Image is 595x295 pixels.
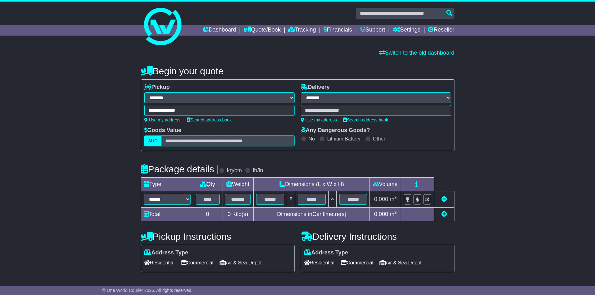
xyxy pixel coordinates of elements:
[193,178,222,191] td: Qty
[328,191,336,208] td: x
[187,117,232,122] a: Search address book
[144,84,170,91] label: Pickup
[144,258,175,268] span: Residential
[374,211,388,217] span: 0.000
[287,191,295,208] td: x
[324,25,352,36] a: Financials
[304,258,335,268] span: Residential
[141,66,454,76] h4: Begin your quote
[144,127,181,134] label: Goods Value
[390,196,397,202] span: m
[301,84,330,91] label: Delivery
[254,208,370,221] td: Dimensions in Centimetre(s)
[144,249,188,256] label: Address Type
[394,210,397,215] sup: 3
[244,25,280,36] a: Quote/Book
[193,208,222,221] td: 0
[301,127,370,134] label: Any Dangerous Goods?
[144,117,181,122] a: Use my address
[222,208,254,221] td: Kilo(s)
[379,50,454,56] a: Switch to the old dashboard
[327,136,360,142] label: Lithium Battery
[141,208,193,221] td: Total
[374,196,388,202] span: 0.000
[428,25,454,36] a: Reseller
[390,211,397,217] span: m
[301,117,337,122] a: Use my address
[301,231,454,242] h4: Delivery Instructions
[141,164,219,174] h4: Package details |
[393,25,420,36] a: Settings
[304,249,348,256] label: Address Type
[253,167,263,174] label: lb/in
[360,25,385,36] a: Support
[288,25,316,36] a: Tracking
[370,178,401,191] td: Volume
[227,167,242,174] label: kg/cm
[441,211,447,217] a: Add new item
[141,178,193,191] td: Type
[227,211,231,217] span: 0
[141,231,295,242] h4: Pickup Instructions
[373,136,385,142] label: Other
[254,178,370,191] td: Dimensions (L x W x H)
[222,178,254,191] td: Weight
[341,258,373,268] span: Commercial
[220,258,262,268] span: Air & Sea Depot
[203,25,236,36] a: Dashboard
[394,195,397,200] sup: 3
[441,196,447,202] a: Remove this item
[309,136,315,142] label: No
[181,258,213,268] span: Commercial
[102,288,193,293] span: © One World Courier 2025. All rights reserved.
[343,117,388,122] a: Search address book
[379,258,422,268] span: Air & Sea Depot
[144,135,162,146] label: AUD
